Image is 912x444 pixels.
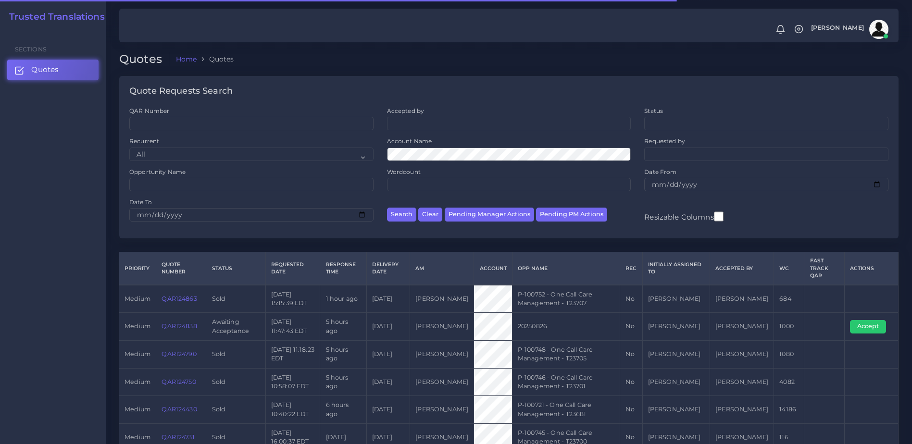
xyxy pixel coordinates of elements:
td: [PERSON_NAME] [642,285,710,313]
h4: Quote Requests Search [129,86,233,97]
button: Accept [850,320,886,333]
span: Sections [15,46,47,53]
td: [DATE] [366,368,410,396]
td: 14186 [774,396,804,424]
td: [DATE] [366,396,410,424]
td: No [620,368,642,396]
a: Quotes [7,60,99,80]
th: Response Time [320,252,366,285]
td: [DATE] 15:15:39 EDT [265,285,320,313]
td: [DATE] 10:58:07 EDT [265,368,320,396]
td: No [620,396,642,424]
label: QAR Number [129,107,169,115]
td: [PERSON_NAME] [642,313,710,341]
a: QAR124790 [162,350,196,358]
th: WC [774,252,804,285]
th: Accepted by [710,252,774,285]
td: No [620,340,642,368]
a: Trusted Translations [2,12,105,23]
span: medium [125,350,150,358]
td: P-100752 - One Call Care Management - T23707 [512,285,620,313]
th: Requested Date [265,252,320,285]
td: 20250826 [512,313,620,341]
td: 6 hours ago [320,396,366,424]
td: [PERSON_NAME] [642,396,710,424]
button: Pending Manager Actions [445,208,534,222]
span: medium [125,378,150,385]
button: Pending PM Actions [536,208,607,222]
th: Initially Assigned to [642,252,710,285]
td: Awaiting Acceptance [206,313,265,341]
th: Account [474,252,512,285]
td: [PERSON_NAME] [410,340,474,368]
label: Status [644,107,663,115]
td: 684 [774,285,804,313]
button: Search [387,208,416,222]
th: Opp Name [512,252,620,285]
td: Sold [206,396,265,424]
label: Account Name [387,137,432,145]
td: No [620,285,642,313]
td: [DATE] 10:40:22 EDT [265,396,320,424]
span: medium [125,295,150,302]
td: 5 hours ago [320,313,366,341]
td: 1080 [774,340,804,368]
label: Requested by [644,137,685,145]
a: [PERSON_NAME]avatar [806,20,892,39]
td: [PERSON_NAME] [410,285,474,313]
span: medium [125,322,150,330]
td: 1000 [774,313,804,341]
th: Actions [844,252,898,285]
label: Resizable Columns [644,210,723,222]
img: avatar [869,20,888,39]
td: [DATE] [366,285,410,313]
td: [PERSON_NAME] [710,340,774,368]
a: Home [176,54,197,64]
a: QAR124863 [162,295,197,302]
a: QAR124750 [162,378,196,385]
span: [PERSON_NAME] [811,25,864,31]
td: [PERSON_NAME] [642,368,710,396]
td: Sold [206,368,265,396]
td: No [620,313,642,341]
span: medium [125,406,150,413]
label: Wordcount [387,168,421,176]
h2: Quotes [119,52,169,66]
td: [DATE] 11:18:23 EDT [265,340,320,368]
label: Accepted by [387,107,425,115]
td: P-100748 - One Call Care Management - T23705 [512,340,620,368]
a: Accept [850,322,893,330]
td: 4082 [774,368,804,396]
label: Date From [644,168,676,176]
th: AM [410,252,474,285]
a: QAR124430 [162,406,197,413]
label: Date To [129,198,152,206]
td: [PERSON_NAME] [710,368,774,396]
td: [DATE] 11:47:43 EDT [265,313,320,341]
input: Resizable Columns [714,210,724,222]
td: 5 hours ago [320,368,366,396]
td: [PERSON_NAME] [710,285,774,313]
a: QAR124838 [162,322,197,330]
td: [PERSON_NAME] [410,368,474,396]
td: [PERSON_NAME] [710,396,774,424]
td: 5 hours ago [320,340,366,368]
th: Status [206,252,265,285]
td: [PERSON_NAME] [410,313,474,341]
td: [PERSON_NAME] [642,340,710,368]
span: Quotes [31,64,59,75]
td: P-100721 - One Call Care Management - T23681 [512,396,620,424]
td: [PERSON_NAME] [410,396,474,424]
li: Quotes [197,54,234,64]
td: 1 hour ago [320,285,366,313]
th: Fast Track QAR [804,252,844,285]
td: [DATE] [366,340,410,368]
a: QAR124731 [162,433,194,441]
td: [PERSON_NAME] [710,313,774,341]
th: Quote Number [156,252,206,285]
span: medium [125,433,150,441]
td: Sold [206,285,265,313]
th: Delivery Date [366,252,410,285]
td: [DATE] [366,313,410,341]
